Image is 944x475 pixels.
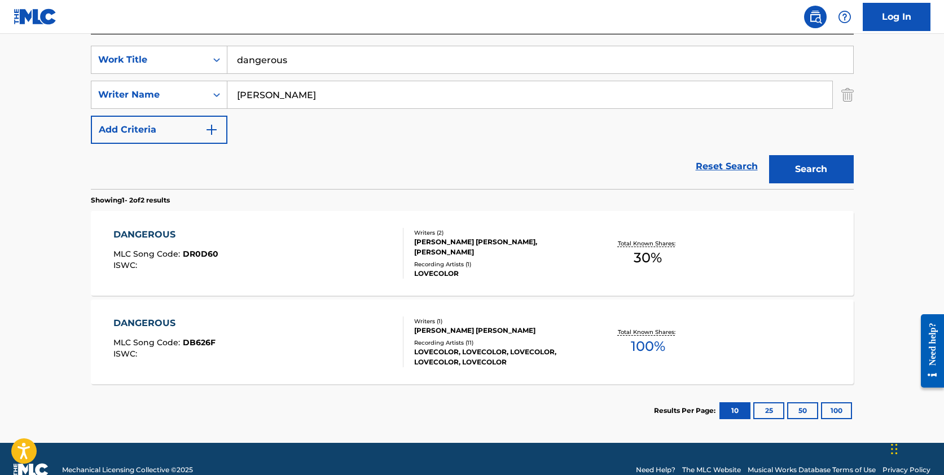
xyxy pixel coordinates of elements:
[618,328,678,336] p: Total Known Shares:
[414,228,585,237] div: Writers ( 2 )
[634,248,662,268] span: 30 %
[91,116,227,144] button: Add Criteria
[838,10,851,24] img: help
[636,465,675,475] a: Need Help?
[618,239,678,248] p: Total Known Shares:
[91,211,854,296] a: DANGEROUSMLC Song Code:DR0D60ISWC:Writers (2)[PERSON_NAME] [PERSON_NAME], [PERSON_NAME]Recording ...
[841,81,854,109] img: Delete Criterion
[912,302,944,399] iframe: Resource Center
[98,53,200,67] div: Work Title
[414,326,585,336] div: [PERSON_NAME] [PERSON_NAME]
[682,465,741,475] a: The MLC Website
[863,3,930,31] a: Log In
[91,300,854,384] a: DANGEROUSMLC Song Code:DB626FISWC:Writers (1)[PERSON_NAME] [PERSON_NAME]Recording Artists (11)LOV...
[205,123,218,137] img: 9d2ae6d4665cec9f34b9.svg
[414,347,585,367] div: LOVECOLOR, LOVECOLOR, LOVECOLOR, LOVECOLOR, LOVECOLOR
[882,465,930,475] a: Privacy Policy
[91,195,170,205] p: Showing 1 - 2 of 2 results
[113,349,140,359] span: ISWC :
[183,337,216,348] span: DB626F
[113,249,183,259] span: MLC Song Code :
[809,10,822,24] img: search
[14,8,57,25] img: MLC Logo
[414,237,585,257] div: [PERSON_NAME] [PERSON_NAME], [PERSON_NAME]
[769,155,854,183] button: Search
[690,154,763,179] a: Reset Search
[113,337,183,348] span: MLC Song Code :
[414,260,585,269] div: Recording Artists ( 1 )
[98,88,200,102] div: Writer Name
[833,6,856,28] div: Help
[183,249,218,259] span: DR0D60
[631,336,665,357] span: 100 %
[62,465,193,475] span: Mechanical Licensing Collective © 2025
[113,260,140,270] span: ISWC :
[804,6,827,28] a: Public Search
[753,402,784,419] button: 25
[113,316,216,330] div: DANGEROUS
[787,402,818,419] button: 50
[748,465,876,475] a: Musical Works Database Terms of Use
[113,228,218,241] div: DANGEROUS
[91,46,854,189] form: Search Form
[891,432,898,466] div: Drag
[654,406,718,416] p: Results Per Page:
[414,269,585,279] div: LOVECOLOR
[414,317,585,326] div: Writers ( 1 )
[719,402,750,419] button: 10
[414,338,585,347] div: Recording Artists ( 11 )
[888,421,944,475] iframe: Chat Widget
[821,402,852,419] button: 100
